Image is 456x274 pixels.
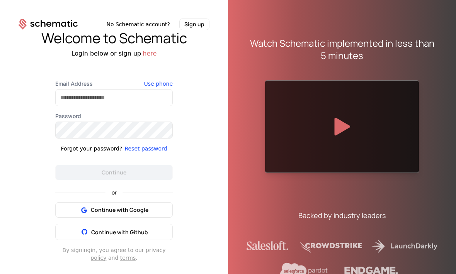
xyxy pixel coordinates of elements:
[124,145,167,152] button: Reset password
[247,37,437,62] div: Watch Schematic implemented in less than 5 minutes
[106,20,170,28] span: No Schematic account?
[105,190,123,195] span: or
[91,228,148,236] span: Continue with Github
[179,19,209,30] button: Sign up
[55,224,173,240] button: Continue with Github
[143,49,157,58] button: here
[55,202,173,218] button: Continue with Google
[55,165,173,180] button: Continue
[144,80,173,88] button: Use phone
[55,246,173,262] div: By signing in , you agree to our privacy and .
[90,255,106,261] a: policy
[120,255,136,261] a: terms
[55,80,173,88] label: Email Address
[91,206,148,214] span: Continue with Google
[61,145,123,152] div: Forgot your password?
[298,210,386,221] div: Backed by industry leaders
[55,112,173,120] label: Password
